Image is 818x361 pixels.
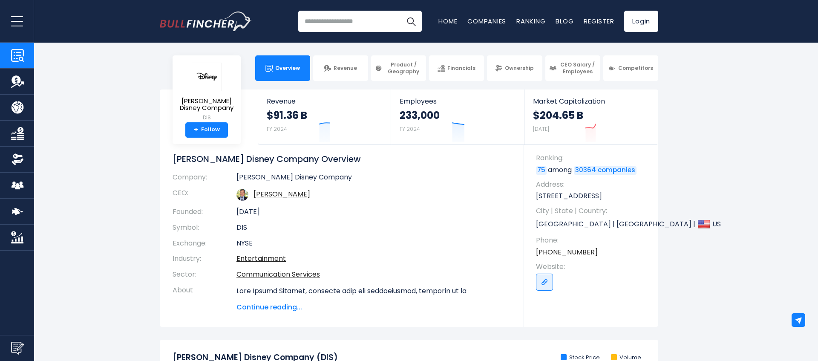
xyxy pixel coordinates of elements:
a: Entertainment [236,254,286,263]
th: About [173,283,236,312]
strong: $204.65 B [533,109,583,122]
a: [PERSON_NAME] Disney Company DIS [179,62,234,122]
h1: [PERSON_NAME] Disney Company Overview [173,153,511,165]
a: Go to link [536,274,553,291]
p: [STREET_ADDRESS] [536,191,650,201]
span: Phone: [536,236,650,245]
strong: 233,000 [400,109,440,122]
small: FY 2024 [400,125,420,133]
a: Product / Geography [371,55,426,81]
a: [PHONE_NUMBER] [536,248,598,257]
span: Ownership [505,65,534,72]
strong: $91.36 B [267,109,307,122]
img: Bullfincher logo [160,12,252,31]
a: Financials [429,55,484,81]
a: Overview [255,55,310,81]
span: Product / Geography [385,61,422,75]
span: Competitors [618,65,653,72]
th: Sector: [173,267,236,283]
a: Market Capitalization $204.65 B [DATE] [524,90,657,144]
a: Companies [467,17,506,26]
small: FY 2024 [267,125,287,133]
td: [DATE] [236,204,511,220]
span: City | State | Country: [536,206,650,216]
td: [PERSON_NAME] Disney Company [236,173,511,185]
button: Search [400,11,422,32]
img: Ownership [11,153,24,166]
p: [GEOGRAPHIC_DATA] | [GEOGRAPHIC_DATA] | US [536,218,650,231]
th: CEO: [173,185,236,204]
a: 30364 companies [574,166,637,175]
a: Blog [556,17,573,26]
th: Founded: [173,204,236,220]
th: Symbol: [173,220,236,236]
span: Ranking: [536,153,650,163]
a: Ranking [516,17,545,26]
a: Revenue $91.36 B FY 2024 [258,90,391,144]
a: ceo [253,189,310,199]
span: Revenue [334,65,357,72]
th: Exchange: [173,236,236,251]
span: Address: [536,180,650,189]
small: [DATE] [533,125,549,133]
small: DIS [179,114,234,121]
a: Go to homepage [160,12,251,31]
span: Market Capitalization [533,97,649,105]
span: Employees [400,97,515,105]
span: Website: [536,262,650,271]
a: Communication Services [236,269,320,279]
p: among [536,165,650,175]
span: [PERSON_NAME] Disney Company [179,98,234,112]
a: Competitors [603,55,658,81]
span: Financials [447,65,475,72]
a: 75 [536,166,547,175]
strong: + [194,126,198,134]
a: +Follow [185,122,228,138]
span: Continue reading... [236,302,511,312]
a: CEO Salary / Employees [545,55,600,81]
th: Company: [173,173,236,185]
td: DIS [236,220,511,236]
a: Ownership [487,55,542,81]
span: Revenue [267,97,382,105]
span: Overview [275,65,300,72]
a: Employees 233,000 FY 2024 [391,90,524,144]
span: CEO Salary / Employees [559,61,596,75]
a: Home [438,17,457,26]
td: NYSE [236,236,511,251]
th: Industry: [173,251,236,267]
img: robert-a-iger.jpg [236,189,248,201]
a: Revenue [313,55,368,81]
a: Register [584,17,614,26]
a: Login [624,11,658,32]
